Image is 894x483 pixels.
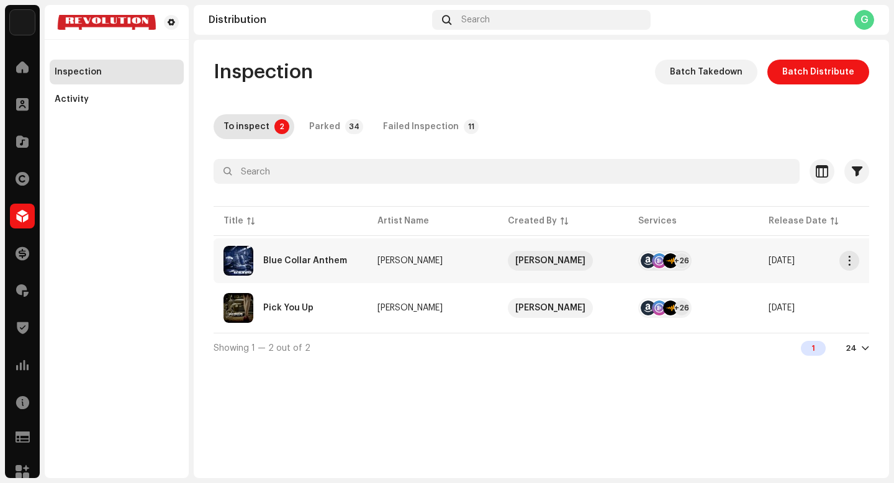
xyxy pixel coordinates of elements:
[263,304,314,312] div: Pick You Up
[223,114,269,139] div: To inspect
[209,15,427,25] div: Distribution
[767,60,869,84] button: Batch Distribute
[769,304,795,312] span: Dec 15, 2023
[801,341,826,356] div: 1
[10,10,35,35] img: acab2465-393a-471f-9647-fa4d43662784
[769,215,827,227] div: Release Date
[508,298,618,318] span: J.Johnson
[508,215,557,227] div: Created By
[464,119,479,134] p-badge: 11
[674,300,689,315] div: +26
[461,15,490,25] span: Search
[50,60,184,84] re-m-nav-item: Inspection
[377,256,488,265] span: J. Johnson
[674,253,689,268] div: +26
[55,15,159,30] img: 520573b7-cc71-4f47-bf02-adc70bbdc9fb
[377,304,488,312] span: J. Johnson
[782,60,854,84] span: Batch Distribute
[515,251,585,271] div: [PERSON_NAME]
[377,304,443,312] div: [PERSON_NAME]
[854,10,874,30] div: G
[214,60,313,84] span: Inspection
[670,60,743,84] span: Batch Takedown
[309,114,340,139] div: Parked
[263,256,347,265] div: Blue Collar Anthem
[274,119,289,134] p-badge: 2
[769,256,795,265] span: Jan 19, 2025
[50,87,184,112] re-m-nav-item: Activity
[383,114,459,139] div: Failed Inspection
[55,94,89,104] div: Activity
[345,119,363,134] p-badge: 34
[223,293,253,323] img: 4a6a2b93-1cc9-45b0-94cb-25a50f576cb2
[846,343,857,353] div: 24
[515,298,585,318] div: [PERSON_NAME]
[377,256,443,265] div: [PERSON_NAME]
[214,159,800,184] input: Search
[223,215,243,227] div: Title
[508,251,618,271] span: J.Johnson
[214,344,310,353] span: Showing 1 — 2 out of 2
[655,60,757,84] button: Batch Takedown
[223,246,253,276] img: 1cd2ce55-5467-43b1-93e4-b5082d78fd0b
[55,67,102,77] div: Inspection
